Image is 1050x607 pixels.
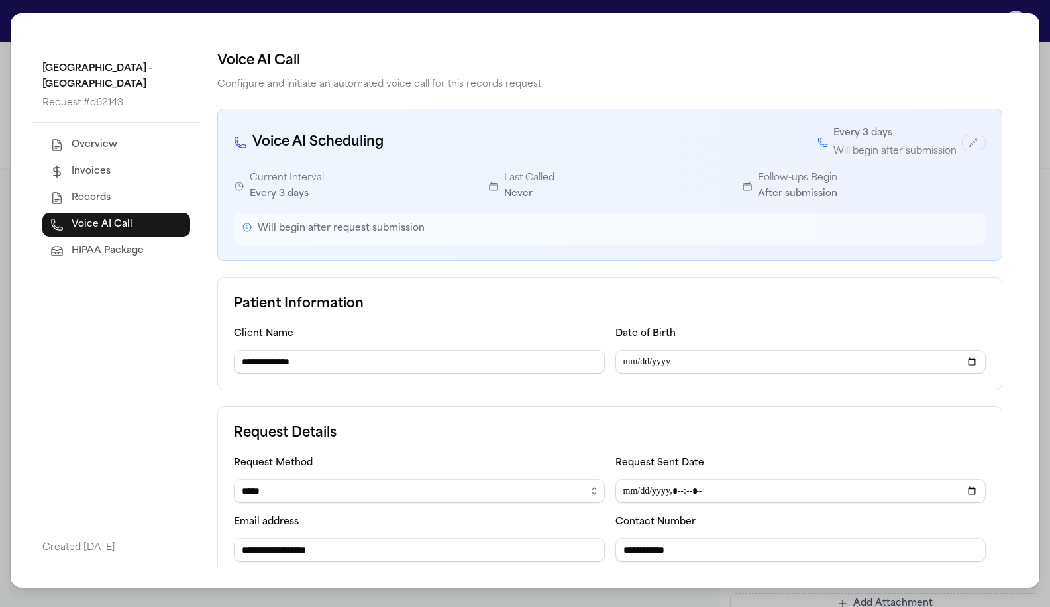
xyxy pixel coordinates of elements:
p: Will begin after submission [833,144,957,160]
span: Voice AI Call [72,218,132,231]
input: Contact Number [615,538,986,562]
label: Date of Birth [615,329,676,339]
p: Every 3 days [833,125,892,141]
button: Invoices [42,160,190,184]
p: Current Interval [250,170,324,186]
label: Contact Number [615,517,696,527]
p: Created [DATE] [42,540,190,556]
input: Client Date of Birth [615,350,986,374]
button: Voice AI Call [42,213,190,237]
h3: Request Details [234,423,986,444]
h3: Voice AI Scheduling [234,132,384,153]
p: Request # d62143 [42,95,190,111]
input: Request Method Target [234,538,605,562]
label: Client Name [234,329,293,339]
label: Request Method [234,458,313,468]
label: Email address [234,517,299,527]
p: Last Called [504,170,554,186]
button: Overview [42,133,190,157]
span: Records [72,192,111,205]
p: [GEOGRAPHIC_DATA] – [GEOGRAPHIC_DATA] [42,61,190,93]
label: Request Sent Date [615,458,704,468]
select: Request Method [234,479,605,503]
h2: Voice AI Call [217,50,1002,72]
button: HIPAA Package [42,239,190,263]
button: Records [42,186,190,210]
input: Request Sent Date [615,479,986,503]
h3: Patient Information [234,294,986,315]
input: Client Name [234,350,605,374]
span: Overview [72,138,117,152]
span: HIPAA Package [72,245,144,258]
p: Every 3 days [250,186,324,202]
p: Configure and initiate an automated voice call for this records request [217,77,1002,93]
span: Invoices [72,165,111,178]
span: Will begin after request submission [258,223,425,233]
p: Follow-ups Begin [758,170,837,186]
p: Never [504,186,554,202]
p: After submission [758,186,837,202]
